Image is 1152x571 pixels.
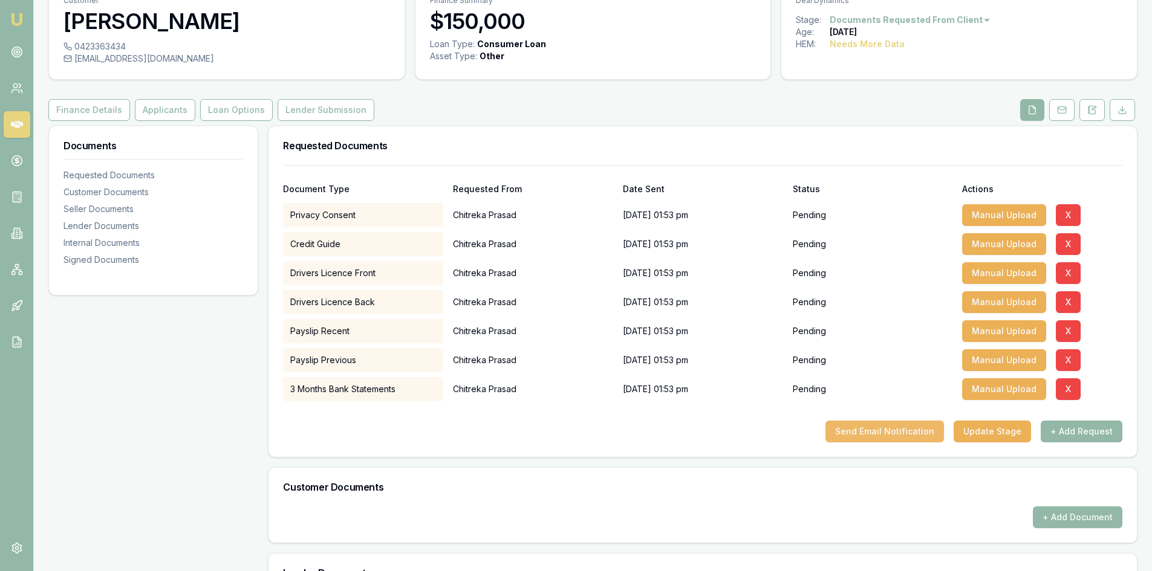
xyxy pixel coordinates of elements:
button: X [1056,233,1081,255]
div: 0423363434 [63,40,390,53]
div: Stage: [796,14,830,26]
button: Manual Upload [962,378,1046,400]
a: Loan Options [198,99,275,121]
h3: Customer Documents [283,482,1122,492]
div: Credit Guide [283,232,443,256]
div: [DATE] 01:53 pm [623,232,783,256]
div: Requested From [453,185,613,193]
button: Send Email Notification [825,421,944,442]
button: X [1056,262,1081,284]
button: Manual Upload [962,204,1046,226]
h3: Documents [63,141,243,150]
button: Manual Upload [962,291,1046,313]
div: Needs More Data [830,38,905,50]
div: Internal Documents [63,237,243,249]
p: Chitreka Prasad [453,290,613,314]
button: X [1056,291,1081,313]
p: Pending [793,325,826,337]
button: Applicants [135,99,195,121]
div: Drivers Licence Back [283,290,443,314]
p: Pending [793,209,826,221]
p: Pending [793,296,826,308]
button: + Add Document [1033,506,1122,528]
div: HEM: [796,38,830,50]
button: X [1056,378,1081,400]
div: [DATE] 01:53 pm [623,290,783,314]
div: [DATE] 01:53 pm [623,377,783,401]
div: Payslip Recent [283,319,443,343]
button: Lender Submission [278,99,374,121]
div: [EMAIL_ADDRESS][DOMAIN_NAME] [63,53,390,65]
div: Date Sent [623,185,783,193]
p: Pending [793,267,826,279]
a: Finance Details [48,99,132,121]
button: Finance Details [48,99,130,121]
p: Pending [793,383,826,395]
div: Signed Documents [63,254,243,266]
button: Manual Upload [962,233,1046,255]
div: [DATE] 01:53 pm [623,348,783,372]
button: X [1056,204,1081,226]
p: Chitreka Prasad [453,319,613,343]
h3: $150,000 [430,9,757,33]
button: Loan Options [200,99,273,121]
div: Payslip Previous [283,348,443,372]
a: Lender Submission [275,99,377,121]
div: [DATE] 01:53 pm [623,203,783,227]
div: Customer Documents [63,186,243,198]
button: Update Stage [954,421,1031,442]
div: Loan Type: [430,38,475,50]
button: + Add Request [1041,421,1122,442]
div: 3 Months Bank Statements [283,377,443,401]
div: Requested Documents [63,169,243,181]
div: Privacy Consent [283,203,443,227]
button: X [1056,349,1081,371]
button: Manual Upload [962,320,1046,342]
p: Chitreka Prasad [453,232,613,256]
button: Manual Upload [962,349,1046,371]
div: Actions [962,185,1122,193]
div: Document Type [283,185,443,193]
a: Applicants [132,99,198,121]
div: [DATE] 01:53 pm [623,261,783,285]
button: X [1056,320,1081,342]
div: Consumer Loan [477,38,546,50]
p: Chitreka Prasad [453,377,613,401]
img: emu-icon-u.png [10,12,24,27]
p: Pending [793,354,826,366]
button: Manual Upload [962,262,1046,284]
p: Chitreka Prasad [453,261,613,285]
p: Chitreka Prasad [453,203,613,227]
p: Pending [793,238,826,250]
h3: [PERSON_NAME] [63,9,390,33]
div: Seller Documents [63,203,243,215]
button: Documents Requested From Client [830,14,991,26]
div: Asset Type : [430,50,477,62]
p: Chitreka Prasad [453,348,613,372]
div: [DATE] 01:53 pm [623,319,783,343]
div: Other [480,50,504,62]
div: Age: [796,26,830,38]
div: Lender Documents [63,220,243,232]
div: [DATE] [830,26,857,38]
div: Status [793,185,953,193]
h3: Requested Documents [283,141,1122,150]
div: Drivers Licence Front [283,261,443,285]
